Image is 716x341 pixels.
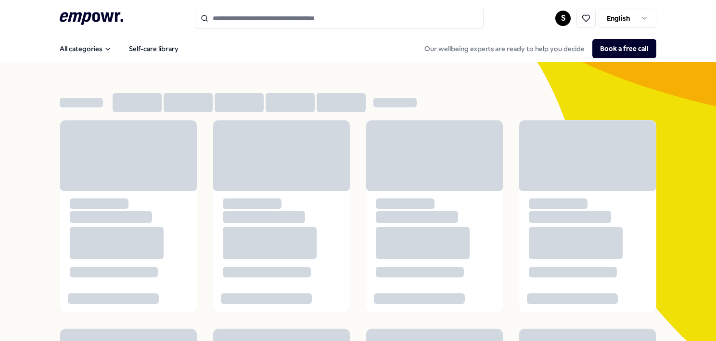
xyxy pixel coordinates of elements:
[555,11,571,26] button: S
[417,39,656,58] div: Our wellbeing experts are ready to help you decide
[592,39,656,58] button: Book a free call
[195,8,484,29] input: Search for products, categories or subcategories
[52,39,119,58] button: All categories
[121,39,186,58] a: Self-care library
[52,39,186,58] nav: Main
